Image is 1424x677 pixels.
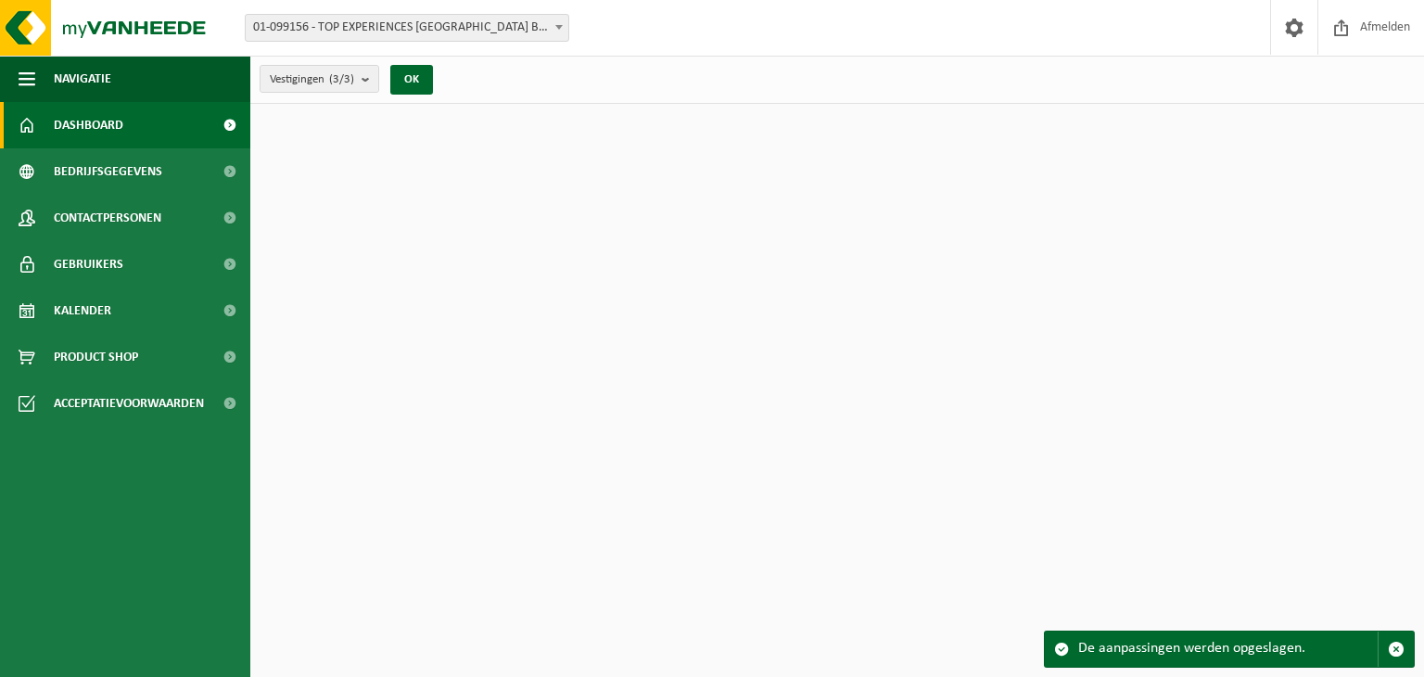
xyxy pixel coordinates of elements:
count: (3/3) [329,73,354,85]
span: Contactpersonen [54,195,161,241]
span: Dashboard [54,102,123,148]
span: Gebruikers [54,241,123,287]
span: Kalender [54,287,111,334]
button: OK [390,65,433,95]
span: Vestigingen [270,66,354,94]
span: Acceptatievoorwaarden [54,380,204,427]
span: 01-099156 - TOP EXPERIENCES BELGIUM BV - KEMMEL [246,15,568,41]
span: 01-099156 - TOP EXPERIENCES BELGIUM BV - KEMMEL [245,14,569,42]
span: Product Shop [54,334,138,380]
div: De aanpassingen werden opgeslagen. [1078,632,1378,667]
span: Navigatie [54,56,111,102]
span: Bedrijfsgegevens [54,148,162,195]
button: Vestigingen(3/3) [260,65,379,93]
